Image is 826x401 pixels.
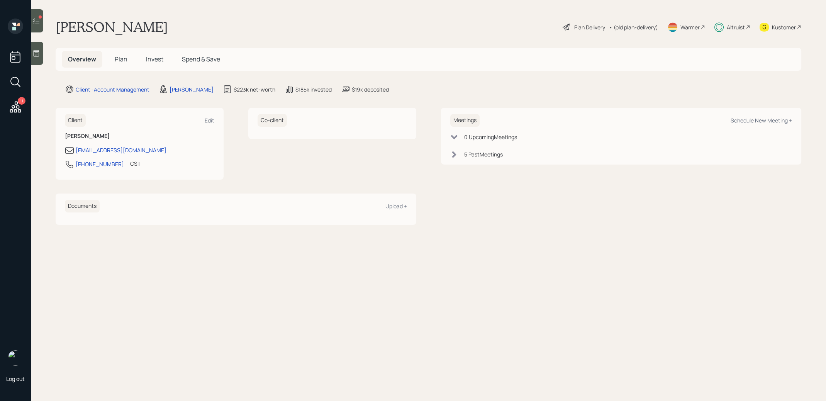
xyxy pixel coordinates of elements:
div: Schedule New Meeting + [731,117,792,124]
div: $19k deposited [352,85,389,93]
span: Spend & Save [182,55,220,63]
div: 0 Upcoming Meeting s [464,133,517,141]
h6: [PERSON_NAME] [65,133,214,139]
h1: [PERSON_NAME] [56,19,168,36]
div: Log out [6,375,25,382]
h6: Meetings [450,114,480,127]
div: 11 [18,97,25,105]
div: $185k invested [295,85,332,93]
div: Plan Delivery [574,23,605,31]
div: CST [130,160,141,168]
div: [EMAIL_ADDRESS][DOMAIN_NAME] [76,146,166,154]
div: Edit [205,117,214,124]
div: • (old plan-delivery) [609,23,658,31]
img: treva-nostdahl-headshot.png [8,350,23,366]
div: Client · Account Management [76,85,149,93]
span: Overview [68,55,96,63]
span: Plan [115,55,127,63]
div: Altruist [727,23,745,31]
h6: Client [65,114,86,127]
div: 5 Past Meeting s [464,150,503,158]
div: [PERSON_NAME] [170,85,214,93]
h6: Co-client [258,114,287,127]
h6: Documents [65,200,100,212]
div: Kustomer [772,23,796,31]
div: Upload + [385,202,407,210]
div: $223k net-worth [234,85,275,93]
div: Warmer [680,23,700,31]
div: [PHONE_NUMBER] [76,160,124,168]
span: Invest [146,55,163,63]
